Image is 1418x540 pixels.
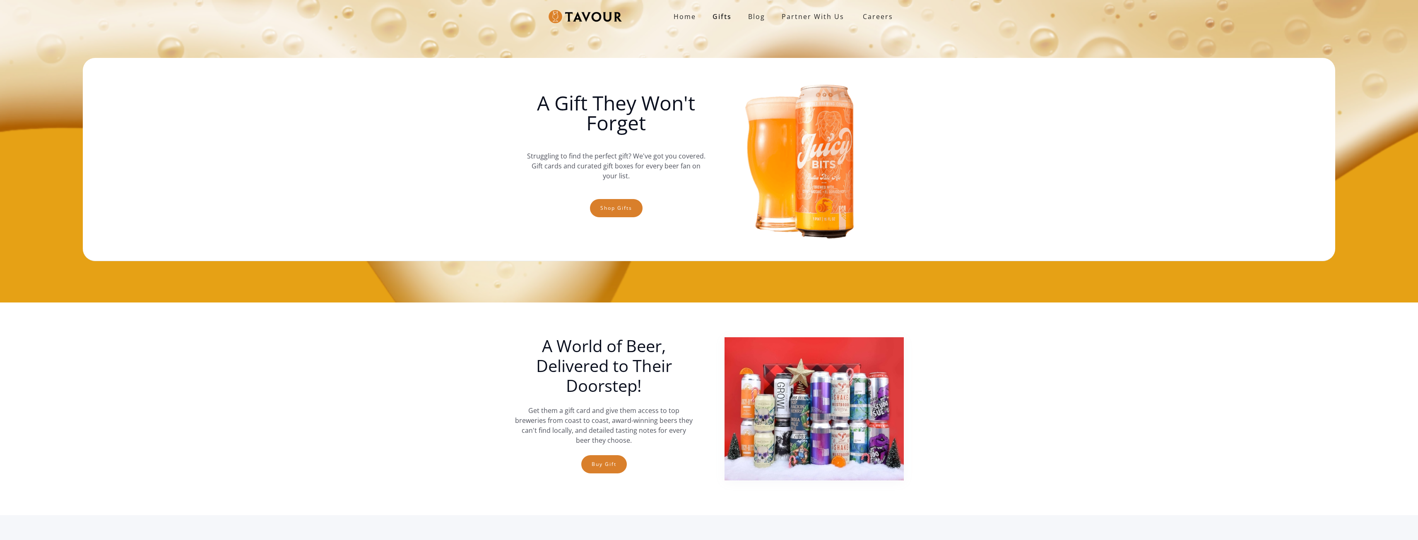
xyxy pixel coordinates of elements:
a: partner with us [773,8,852,25]
p: Struggling to find the perfect gift? We've got you covered. Gift cards and curated gift boxes for... [527,143,705,189]
a: Gifts [704,8,740,25]
strong: Careers [863,8,893,25]
a: Home [665,8,704,25]
strong: Home [674,12,696,21]
h1: A Gift They Won't Forget [527,93,705,133]
p: Get them a gift card and give them access to top breweries from coast to coast, award-winning bee... [515,406,693,445]
a: Blog [740,8,773,25]
a: Careers [852,5,899,28]
a: Buy Gift [581,455,627,473]
h1: A World of Beer, Delivered to Their Doorstep! [515,336,693,396]
a: Shop gifts [590,199,643,217]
